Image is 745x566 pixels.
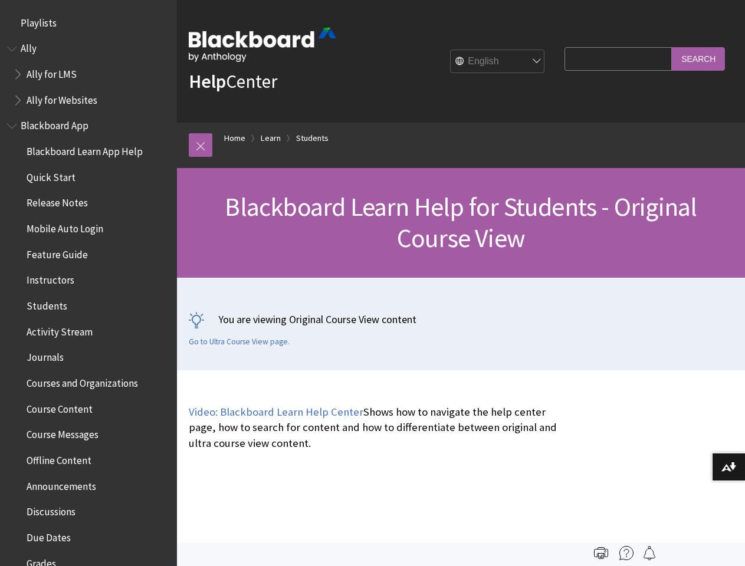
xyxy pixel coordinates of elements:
[27,167,76,183] span: Quick Start
[27,245,88,261] span: Feature Guide
[189,405,363,419] a: Video: Blackboard Learn Help Center
[642,546,657,560] img: Follow this page
[189,404,559,451] p: Shows how to navigate the help center page, how to search for content and how to differentiate be...
[225,190,697,254] span: Blackboard Learn Help for Students - Original Course View
[27,450,91,466] span: Offline Content
[672,47,725,70] input: Search
[296,131,329,146] a: Students
[27,219,103,235] span: Mobile Auto Login
[189,70,277,93] a: HelpCenter
[27,425,99,441] span: Course Messages
[27,64,77,80] span: Ally for LMS
[27,271,74,287] span: Instructors
[27,528,71,544] span: Due Dates
[21,13,57,29] span: Playlists
[594,546,608,560] img: Print
[224,131,245,146] a: Home
[189,28,336,62] img: Blackboard by Anthology
[27,141,143,157] span: Blackboard Learn App Help
[27,373,138,389] span: Courses and Organizations
[27,399,93,415] span: Course Content
[189,70,226,93] strong: Help
[21,116,88,132] span: Blackboard App
[27,90,97,106] span: Ally for Websites
[27,476,96,492] span: Announcements
[7,39,170,110] nav: Book outline for Anthology Ally Help
[189,337,290,347] a: Go to Ultra Course View page.
[261,131,281,146] a: Learn
[451,50,545,74] select: Site Language Selector
[27,322,93,338] span: Activity Stream
[21,39,37,55] span: Ally
[7,13,170,33] nav: Book outline for Playlists
[27,348,64,364] span: Journals
[27,193,88,209] span: Release Notes
[27,502,76,518] span: Discussions
[189,312,733,327] p: You are viewing Original Course View content
[619,546,634,560] img: More help
[27,296,67,312] span: Students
